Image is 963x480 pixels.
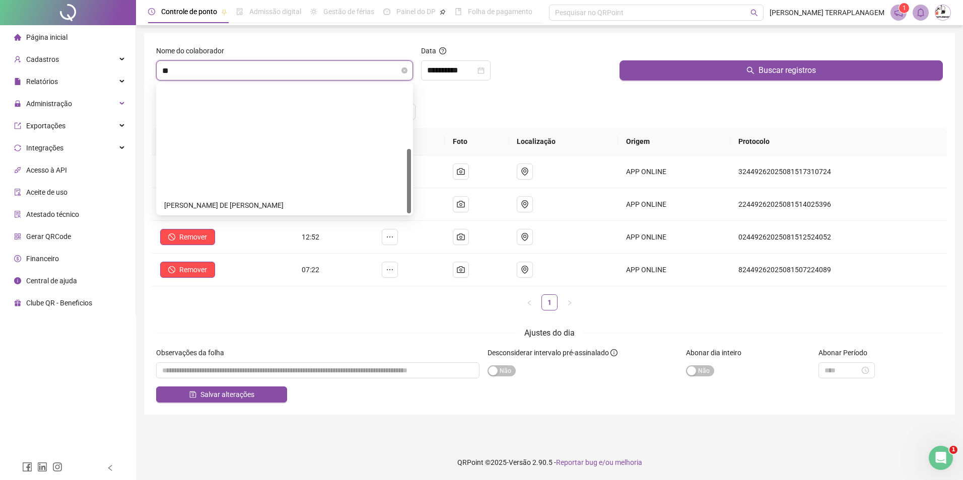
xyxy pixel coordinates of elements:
footer: QRPoint © 2025 - 2.90.5 - [136,445,963,480]
span: Aceite de uso [26,188,67,196]
button: left [521,294,537,310]
span: Central de ajuda [26,277,77,285]
span: ellipsis [386,266,394,274]
span: Integrações [26,144,63,152]
span: 1 [903,5,906,12]
button: right [562,294,578,310]
span: Gerar QRCode [26,232,71,241]
span: camera [457,266,465,274]
span: right [567,300,573,306]
span: lock [14,100,21,107]
iframe: Intercom live chat [929,446,953,470]
span: left [526,300,532,306]
span: Acesso à API [26,166,67,174]
td: 82449262025081507224089 [730,254,947,286]
span: 07:22 [302,266,319,274]
span: Atestado técnico [26,210,79,218]
span: Controle de ponto [161,8,217,16]
td: 22449262025081514025396 [730,188,947,221]
span: Painel do DP [396,8,436,16]
li: Próxima página [562,294,578,310]
span: Administração [26,100,72,108]
span: bell [916,8,925,17]
li: 1 [541,294,558,310]
td: 32449262025081517310724 [730,155,947,188]
label: Abonar Período [818,347,874,358]
span: Cadastros [26,55,59,63]
span: info-circle [14,277,21,284]
span: Clube QR - Beneficios [26,299,92,307]
span: linkedin [37,462,47,472]
li: Página anterior [521,294,537,310]
span: stop [168,233,175,241]
span: qrcode [14,233,21,240]
th: Localização [509,128,618,155]
span: environment [521,200,529,208]
th: Origem [618,128,730,155]
label: Nome do colaborador [156,45,231,56]
span: Remover [179,264,207,275]
span: clock-circle [148,8,155,15]
a: 1 [542,295,557,310]
td: APP ONLINE [618,188,730,221]
span: solution [14,211,21,218]
span: user-add [14,56,21,63]
span: file [14,78,21,85]
button: Remover [160,262,215,278]
span: Página inicial [26,33,67,41]
span: Gestão de férias [323,8,374,16]
button: Buscar registros [620,60,943,81]
span: export [14,122,21,129]
span: environment [521,266,529,274]
div: JUNIO OLIVEIRA DE JESUS [158,197,411,213]
span: instagram [52,462,62,472]
span: 1 [949,446,957,454]
span: dashboard [383,8,390,15]
span: pushpin [440,9,446,15]
span: Versão [509,458,531,466]
span: audit [14,189,21,196]
span: file-done [236,8,243,15]
span: dollar [14,255,21,262]
span: environment [521,168,529,176]
span: Desconsiderar intervalo pré-assinalado [488,349,609,357]
span: save [189,391,196,398]
label: Abonar dia inteiro [686,347,748,358]
span: Folha de pagamento [468,8,532,16]
span: camera [457,233,465,241]
span: book [455,8,462,15]
td: APP ONLINE [618,155,730,188]
span: info-circle [610,349,617,356]
span: environment [521,233,529,241]
div: [PERSON_NAME] DE [PERSON_NAME] [164,200,405,211]
span: Salvar alterações [200,389,254,400]
span: [PERSON_NAME] TERRAPLANAGEM [770,7,884,18]
span: Remover [179,231,207,243]
span: facebook [22,462,32,472]
sup: 1 [899,3,909,13]
button: Remover [160,229,215,245]
span: Exportações [26,122,65,130]
span: Admissão digital [249,8,301,16]
span: Financeiro [26,255,59,263]
span: sun [310,8,317,15]
span: search [746,66,754,74]
span: home [14,34,21,41]
button: Salvar alterações [156,386,287,403]
span: Ajustes do dia [524,328,575,338]
td: APP ONLINE [618,221,730,254]
span: stop [168,266,175,273]
span: left [107,464,114,471]
span: search [750,9,758,17]
span: question-circle [439,47,446,54]
img: 52531 [935,5,950,20]
label: Observações da folha [156,347,231,358]
span: Reportar bug e/ou melhoria [556,458,642,466]
span: gift [14,299,21,306]
span: close-circle [401,67,407,73]
span: api [14,167,21,174]
span: Buscar registros [759,64,816,76]
th: Protocolo [730,128,947,155]
span: 12:52 [302,233,319,241]
th: Foto [445,128,509,155]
